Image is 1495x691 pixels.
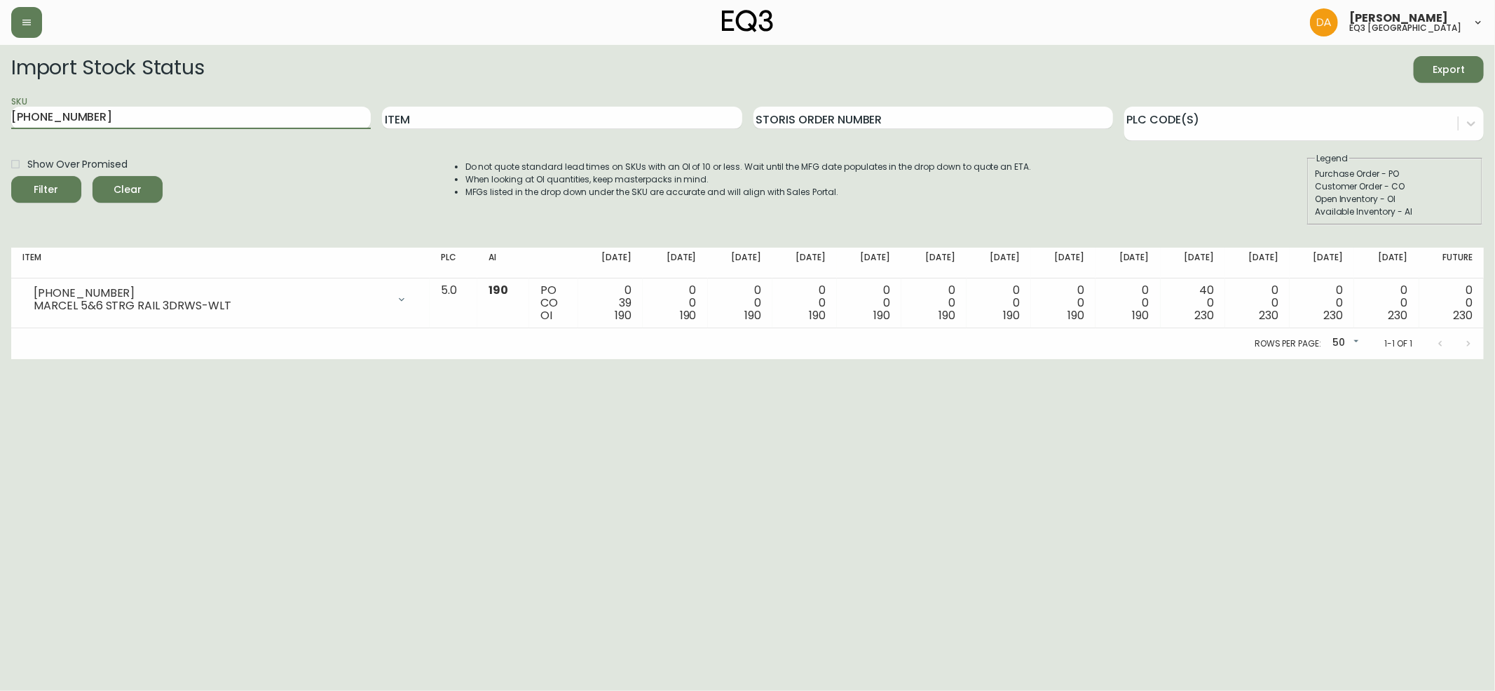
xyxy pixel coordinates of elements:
th: AI [477,248,529,279]
span: 190 [615,307,632,323]
span: 230 [1259,307,1278,323]
div: PO CO [540,284,567,322]
span: 190 [938,307,955,323]
legend: Legend [1315,152,1349,165]
div: 0 39 [589,284,632,322]
img: dd1a7e8db21a0ac8adbf82b84ca05374 [1310,8,1338,36]
span: 190 [1067,307,1084,323]
li: When looking at OI quantities, keep masterpacks in mind. [465,173,1032,186]
span: 230 [1324,307,1344,323]
th: [DATE] [1290,248,1354,279]
div: 0 0 [1236,284,1278,322]
span: 190 [874,307,891,323]
span: OI [540,307,552,323]
div: 0 0 [1431,284,1473,322]
p: 1-1 of 1 [1384,337,1412,350]
div: 40 0 [1172,284,1214,322]
div: MARCEL 5&6 STRG RAIL 3DRWS-WLT [34,300,388,312]
span: 230 [1388,307,1408,323]
div: Available Inventory - AI [1315,206,1475,218]
button: Filter [11,176,81,203]
div: 0 0 [978,284,1020,322]
td: 5.0 [430,279,477,328]
h5: eq3 [GEOGRAPHIC_DATA] [1349,24,1461,32]
th: [DATE] [643,248,707,279]
li: MFGs listed in the drop down under the SKU are accurate and will align with Sales Portal. [465,186,1032,199]
span: Show Over Promised [27,157,128,172]
h2: Import Stock Status [11,56,204,83]
div: 0 0 [913,284,955,322]
th: PLC [430,248,477,279]
th: [DATE] [1161,248,1225,279]
div: 0 0 [1301,284,1343,322]
th: Item [11,248,430,279]
button: Clear [93,176,163,203]
th: Future [1419,248,1484,279]
div: 0 0 [848,284,890,322]
th: [DATE] [1354,248,1419,279]
div: 0 0 [1107,284,1149,322]
div: 0 0 [719,284,761,322]
th: [DATE] [1225,248,1290,279]
th: [DATE] [1031,248,1095,279]
th: [DATE] [837,248,901,279]
span: Clear [104,181,151,199]
span: 190 [1003,307,1020,323]
span: 230 [1453,307,1473,323]
span: 190 [680,307,697,323]
button: Export [1414,56,1484,83]
span: 230 [1194,307,1214,323]
span: 190 [744,307,761,323]
div: Open Inventory - OI [1315,193,1475,206]
div: [PHONE_NUMBER]MARCEL 5&6 STRG RAIL 3DRWS-WLT [22,284,418,315]
th: [DATE] [967,248,1031,279]
div: 0 0 [654,284,696,322]
div: [PHONE_NUMBER] [34,287,388,300]
div: 0 0 [1042,284,1084,322]
th: [DATE] [772,248,837,279]
span: [PERSON_NAME] [1349,13,1448,24]
span: 190 [809,307,826,323]
img: logo [722,10,774,32]
span: 190 [1133,307,1149,323]
th: [DATE] [578,248,643,279]
div: 0 0 [1365,284,1407,322]
th: [DATE] [901,248,966,279]
span: Export [1425,61,1473,79]
p: Rows per page: [1255,337,1321,350]
div: Customer Order - CO [1315,180,1475,193]
span: 190 [489,282,508,298]
li: Do not quote standard lead times on SKUs with an OI of 10 or less. Wait until the MFG date popula... [465,161,1032,173]
div: Purchase Order - PO [1315,168,1475,180]
th: [DATE] [708,248,772,279]
div: 0 0 [784,284,826,322]
div: 50 [1327,332,1362,355]
th: [DATE] [1095,248,1160,279]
